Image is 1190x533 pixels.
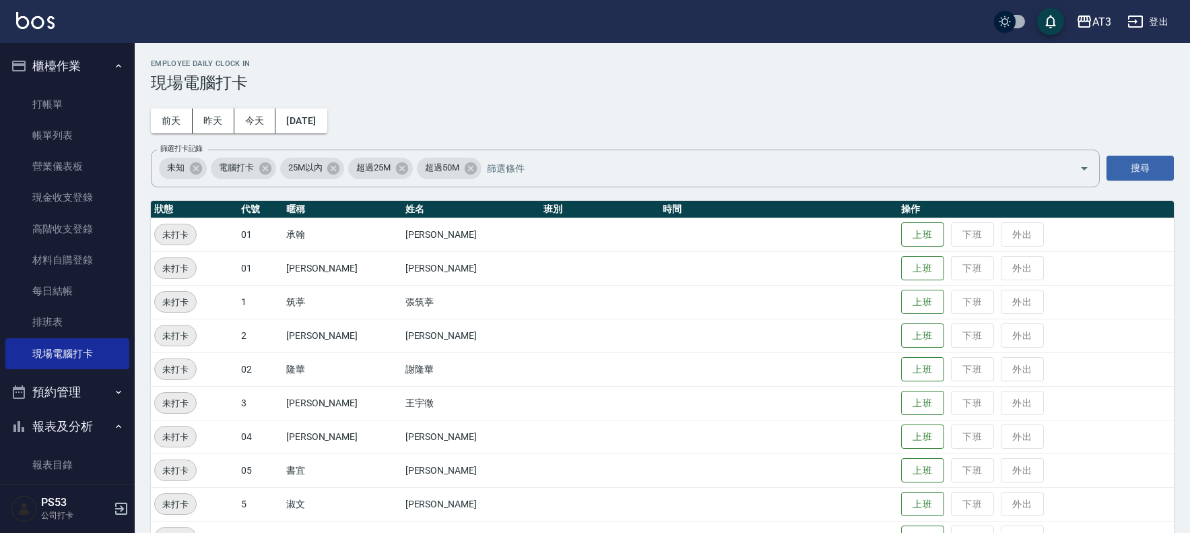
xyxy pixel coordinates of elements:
td: [PERSON_NAME] [402,218,541,251]
span: 未打卡 [155,464,196,478]
button: 上班 [901,357,944,382]
span: 未知 [159,161,193,175]
td: 隆華 [283,352,402,386]
button: save [1037,8,1064,35]
button: 上班 [901,222,944,247]
span: 未打卡 [155,430,196,444]
img: Person [11,495,38,522]
div: AT3 [1092,13,1111,30]
td: [PERSON_NAME] [283,319,402,352]
td: [PERSON_NAME] [402,251,541,285]
button: 上班 [901,256,944,281]
td: 05 [238,453,283,487]
a: 帳單列表 [5,120,129,151]
span: 25M以內 [280,161,331,175]
td: 02 [238,352,283,386]
a: 營業儀表板 [5,151,129,182]
button: 預約管理 [5,375,129,410]
div: 25M以內 [280,158,345,179]
td: 01 [238,218,283,251]
a: 現場電腦打卡 [5,338,129,369]
td: 書宜 [283,453,402,487]
span: 未打卡 [155,295,196,309]
button: 上班 [901,458,944,483]
th: 狀態 [151,201,238,218]
div: 未知 [159,158,207,179]
a: 每日結帳 [5,276,129,307]
button: 昨天 [193,108,234,133]
td: 筑葶 [283,285,402,319]
span: 未打卡 [155,329,196,343]
button: AT3 [1071,8,1117,36]
td: 01 [238,251,283,285]
h2: Employee Daily Clock In [151,59,1174,68]
td: 1 [238,285,283,319]
button: 上班 [901,425,944,449]
button: 搜尋 [1106,156,1174,181]
button: 上班 [901,391,944,416]
td: 04 [238,420,283,453]
span: 未打卡 [155,497,196,511]
button: 登出 [1122,9,1174,34]
td: 5 [238,487,283,521]
span: 未打卡 [155,396,196,410]
button: 上班 [901,323,944,348]
div: 電腦打卡 [211,158,276,179]
th: 暱稱 [283,201,402,218]
th: 操作 [898,201,1174,218]
h3: 現場電腦打卡 [151,73,1174,92]
label: 篩選打卡記錄 [160,144,203,154]
div: 超過25M [348,158,413,179]
a: 高階收支登錄 [5,214,129,245]
a: 材料自購登錄 [5,245,129,276]
td: 王宇徵 [402,386,541,420]
div: 超過50M [417,158,482,179]
button: 報表及分析 [5,409,129,444]
td: [PERSON_NAME] [402,453,541,487]
td: [PERSON_NAME] [283,251,402,285]
td: 2 [238,319,283,352]
td: [PERSON_NAME] [283,420,402,453]
span: 未打卡 [155,261,196,276]
th: 時間 [659,201,898,218]
p: 公司打卡 [41,509,110,522]
input: 篩選條件 [484,156,1056,180]
a: 打帳單 [5,89,129,120]
td: [PERSON_NAME] [402,420,541,453]
button: 前天 [151,108,193,133]
td: [PERSON_NAME] [283,386,402,420]
td: [PERSON_NAME] [402,487,541,521]
td: 張筑葶 [402,285,541,319]
span: 超過50M [417,161,467,175]
td: 淑文 [283,487,402,521]
td: 承翰 [283,218,402,251]
img: Logo [16,12,55,29]
button: 今天 [234,108,276,133]
td: 3 [238,386,283,420]
td: [PERSON_NAME] [402,319,541,352]
a: 現金收支登錄 [5,182,129,213]
a: 報表目錄 [5,449,129,480]
a: 排班表 [5,307,129,338]
span: 超過25M [348,161,399,175]
button: 上班 [901,492,944,517]
button: [DATE] [275,108,327,133]
th: 代號 [238,201,283,218]
button: 櫃檯作業 [5,49,129,84]
span: 電腦打卡 [211,161,262,175]
a: 店家日報表 [5,480,129,511]
span: 未打卡 [155,228,196,242]
button: Open [1073,158,1095,179]
button: 上班 [901,290,944,315]
span: 未打卡 [155,363,196,377]
th: 班別 [540,201,659,218]
h5: PS53 [41,496,110,509]
th: 姓名 [402,201,541,218]
td: 謝隆華 [402,352,541,386]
